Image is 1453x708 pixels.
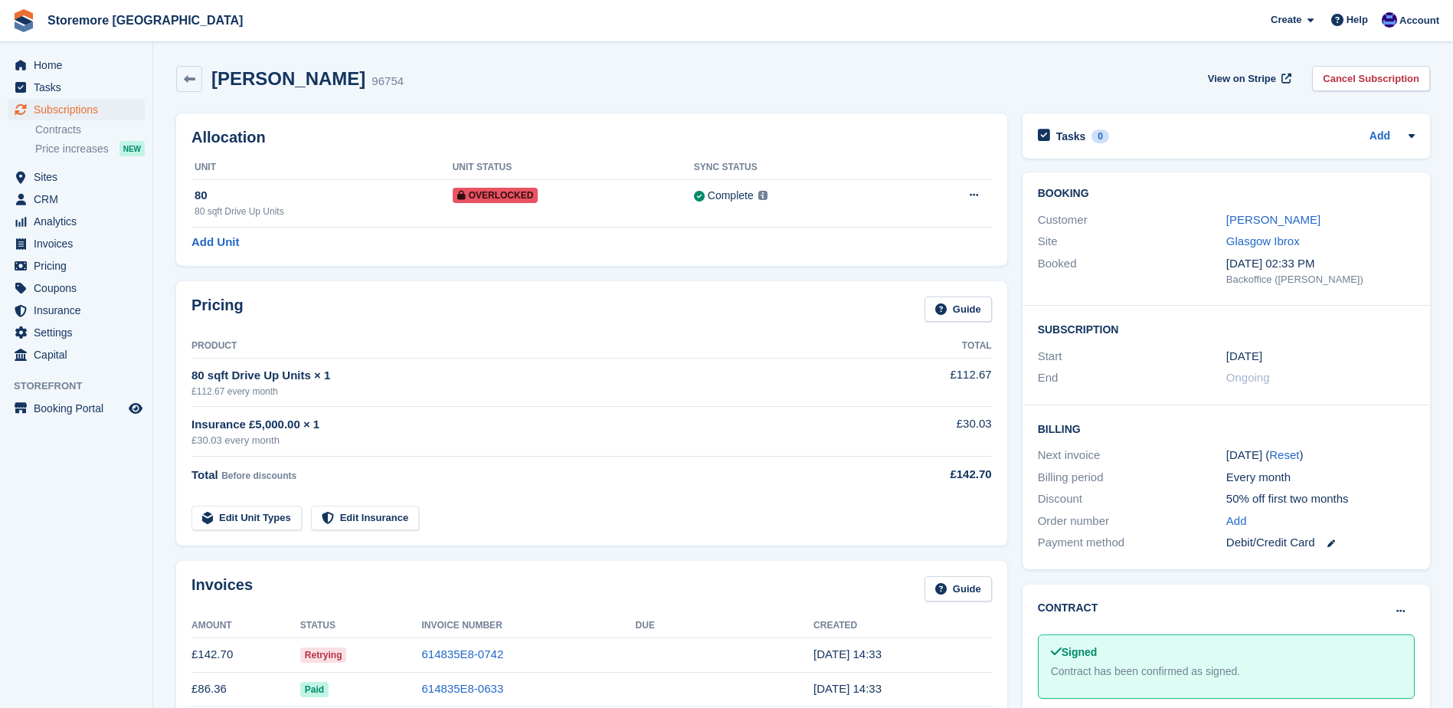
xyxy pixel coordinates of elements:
th: Sync Status [694,156,902,180]
a: Glasgow Ibrox [1226,234,1300,247]
time: 2025-07-21 00:00:00 UTC [1226,348,1262,365]
h2: Invoices [191,576,253,601]
a: menu [8,188,145,210]
a: View on Stripe [1202,66,1294,91]
a: Add [1370,128,1390,146]
div: 96754 [371,73,404,90]
span: Overlocked [453,188,538,203]
h2: Pricing [191,297,244,322]
span: Ongoing [1226,371,1270,384]
div: Next invoice [1038,447,1226,464]
div: Discount [1038,490,1226,508]
td: £30.03 [868,407,991,457]
img: icon-info-grey-7440780725fd019a000dd9b08b2336e03edf1995a4989e88bcd33f0948082b44.svg [758,191,767,200]
a: menu [8,277,145,299]
span: Tasks [34,77,126,98]
a: menu [8,77,145,98]
a: Edit Insurance [311,506,420,531]
span: Price increases [35,142,109,156]
span: Total [191,468,218,481]
span: Sites [34,166,126,188]
a: menu [8,54,145,76]
div: [DATE] ( ) [1226,447,1415,464]
a: menu [8,166,145,188]
div: Customer [1038,211,1226,229]
a: 614835E8-0633 [421,682,503,695]
a: Add Unit [191,234,239,251]
span: Pricing [34,255,126,277]
a: Add [1226,513,1247,530]
span: Paid [300,682,329,697]
a: Storemore [GEOGRAPHIC_DATA] [41,8,249,33]
span: Coupons [34,277,126,299]
a: menu [8,322,145,343]
div: £30.03 every month [191,433,868,448]
div: 0 [1091,129,1109,143]
span: Invoices [34,233,126,254]
div: Site [1038,233,1226,251]
div: 80 sqft Drive Up Units × 1 [191,367,868,385]
span: Account [1399,13,1439,28]
a: menu [8,233,145,254]
h2: Subscription [1038,321,1415,336]
div: Every month [1226,469,1415,487]
h2: Booking [1038,188,1415,200]
span: Analytics [34,211,126,232]
th: Amount [191,614,300,638]
time: 2025-08-21 13:33:53 UTC [813,682,882,695]
th: Created [813,614,992,638]
span: Booking Portal [34,398,126,419]
div: Billing period [1038,469,1226,487]
span: Create [1271,12,1301,28]
th: Unit Status [453,156,694,180]
div: NEW [119,141,145,156]
a: Price increases NEW [35,140,145,157]
span: Insurance [34,300,126,321]
a: menu [8,300,145,321]
h2: Billing [1038,421,1415,436]
span: Storefront [14,379,152,394]
span: Before discounts [221,470,296,481]
div: Payment method [1038,534,1226,552]
img: stora-icon-8386f47178a22dfd0bd8f6a31ec36ba5ce8667c1dd55bd0f319d3a0aa187defe.svg [12,9,35,32]
span: Retrying [300,647,347,663]
th: Due [636,614,814,638]
td: £112.67 [868,358,991,406]
a: Guide [924,297,992,322]
th: Status [300,614,422,638]
span: Home [34,54,126,76]
div: Booked [1038,255,1226,287]
td: £86.36 [191,672,300,706]
h2: Allocation [191,129,992,146]
span: Capital [34,344,126,365]
a: [PERSON_NAME] [1226,213,1320,226]
div: Insurance £5,000.00 × 1 [191,416,868,434]
div: £112.67 every month [191,385,868,398]
a: Cancel Subscription [1312,66,1430,91]
div: Complete [708,188,754,204]
a: menu [8,99,145,120]
a: Contracts [35,123,145,137]
a: Reset [1269,448,1299,461]
div: 80 [195,187,453,205]
span: CRM [34,188,126,210]
h2: [PERSON_NAME] [211,68,365,89]
img: Angela [1382,12,1397,28]
div: 50% off first two months [1226,490,1415,508]
a: menu [8,344,145,365]
h2: Tasks [1056,129,1086,143]
span: Settings [34,322,126,343]
div: Debit/Credit Card [1226,534,1415,552]
span: View on Stripe [1208,71,1276,87]
th: Product [191,334,868,359]
td: £142.70 [191,638,300,672]
time: 2025-09-21 13:33:34 UTC [813,647,882,660]
th: Invoice Number [421,614,635,638]
div: Start [1038,348,1226,365]
a: 614835E8-0742 [421,647,503,660]
a: Guide [924,576,992,601]
h2: Contract [1038,600,1098,616]
a: Edit Unit Types [191,506,302,531]
div: Signed [1051,644,1402,660]
div: [DATE] 02:33 PM [1226,255,1415,273]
